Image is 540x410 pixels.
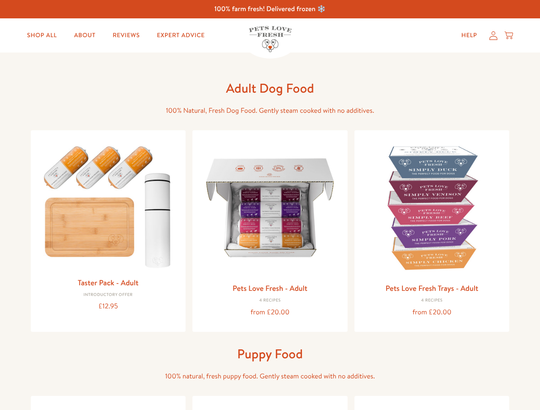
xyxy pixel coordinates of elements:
[78,277,139,288] a: Taster Pack - Adult
[233,283,307,293] a: Pets Love Fresh - Adult
[38,293,179,298] div: Introductory Offer
[166,106,374,115] span: 100% Natural, Fresh Dog Food. Gently steam cooked with no additives.
[150,27,212,44] a: Expert Advice
[361,137,503,278] img: Pets Love Fresh Trays - Adult
[106,27,146,44] a: Reviews
[199,298,341,303] div: 4 Recipes
[454,27,484,44] a: Help
[361,298,503,303] div: 4 Recipes
[133,346,407,362] h1: Puppy Food
[67,27,102,44] a: About
[199,307,341,318] div: from £20.00
[38,301,179,312] div: £12.95
[38,137,179,272] img: Taster Pack - Adult
[133,80,407,97] h1: Adult Dog Food
[386,283,478,293] a: Pets Love Fresh Trays - Adult
[199,137,341,278] img: Pets Love Fresh - Adult
[165,372,375,381] span: 100% natural, fresh puppy food. Gently steam cooked with no additives.
[20,27,64,44] a: Shop All
[361,307,503,318] div: from £20.00
[249,26,292,52] img: Pets Love Fresh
